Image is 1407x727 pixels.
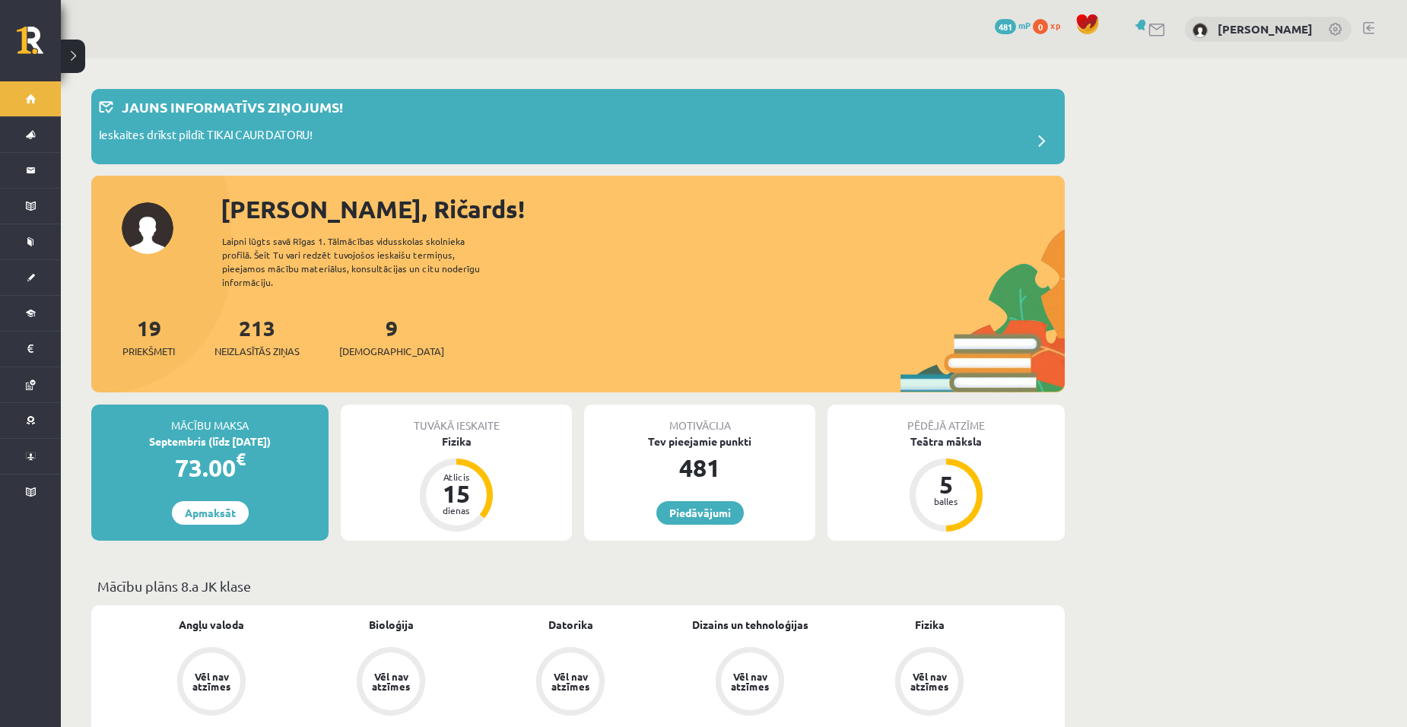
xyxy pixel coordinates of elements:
span: Neizlasītās ziņas [214,344,300,359]
div: Motivācija [584,405,815,433]
div: Vēl nav atzīmes [729,671,771,691]
div: Vēl nav atzīmes [549,671,592,691]
a: Dizains un tehnoloģijas [692,617,808,633]
p: Jauns informatīvs ziņojums! [122,97,343,117]
a: Vēl nav atzīmes [122,647,301,719]
a: Bioloģija [369,617,414,633]
a: Fizika Atlicis 15 dienas [341,433,572,534]
a: Piedāvājumi [656,501,744,525]
div: 15 [434,481,479,506]
span: Priekšmeti [122,344,175,359]
div: 73.00 [91,449,329,486]
img: Ričards Kalniņš [1193,23,1208,38]
div: 481 [584,449,815,486]
div: Vēl nav atzīmes [908,671,951,691]
a: 9[DEMOGRAPHIC_DATA] [339,314,444,359]
div: [PERSON_NAME], Ričards! [221,191,1065,227]
div: Pēdējā atzīme [827,405,1065,433]
div: dienas [434,506,479,515]
span: mP [1018,19,1031,31]
a: Rīgas 1. Tālmācības vidusskola [17,27,61,65]
span: 481 [995,19,1016,34]
div: Tev pieejamie punkti [584,433,815,449]
a: 0 xp [1033,19,1068,31]
a: Apmaksāt [172,501,249,525]
div: Teātra māksla [827,433,1065,449]
div: Vēl nav atzīmes [190,671,233,691]
a: Jauns informatīvs ziņojums! Ieskaites drīkst pildīt TIKAI CAUR DATORU! [99,97,1057,157]
a: Angļu valoda [179,617,244,633]
span: xp [1050,19,1060,31]
a: Vēl nav atzīmes [840,647,1019,719]
span: € [236,448,246,470]
a: Vēl nav atzīmes [301,647,481,719]
div: Laipni lūgts savā Rīgas 1. Tālmācības vidusskolas skolnieka profilā. Šeit Tu vari redzēt tuvojošo... [222,234,507,289]
div: Septembris (līdz [DATE]) [91,433,329,449]
a: Vēl nav atzīmes [481,647,660,719]
a: Vēl nav atzīmes [660,647,840,719]
a: Datorika [548,617,593,633]
a: Fizika [915,617,945,633]
p: Ieskaites drīkst pildīt TIKAI CAUR DATORU! [99,126,313,148]
a: [PERSON_NAME] [1218,21,1313,37]
div: 5 [923,472,969,497]
span: 0 [1033,19,1048,34]
div: Mācību maksa [91,405,329,433]
a: 19Priekšmeti [122,314,175,359]
div: Tuvākā ieskaite [341,405,572,433]
div: balles [923,497,969,506]
a: 481 mP [995,19,1031,31]
div: Atlicis [434,472,479,481]
a: 213Neizlasītās ziņas [214,314,300,359]
div: Fizika [341,433,572,449]
span: [DEMOGRAPHIC_DATA] [339,344,444,359]
div: Vēl nav atzīmes [370,671,412,691]
a: Teātra māksla 5 balles [827,433,1065,534]
p: Mācību plāns 8.a JK klase [97,576,1059,596]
